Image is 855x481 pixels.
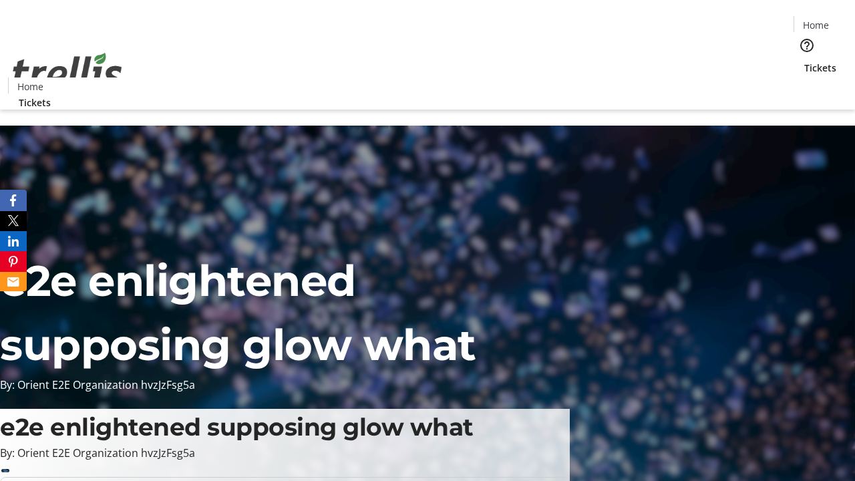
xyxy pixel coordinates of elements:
[794,61,847,75] a: Tickets
[19,96,51,110] span: Tickets
[9,79,51,94] a: Home
[794,18,837,32] a: Home
[17,79,43,94] span: Home
[803,18,829,32] span: Home
[794,75,820,102] button: Cart
[804,61,836,75] span: Tickets
[8,96,61,110] a: Tickets
[8,38,127,105] img: Orient E2E Organization hvzJzFsg5a's Logo
[794,32,820,59] button: Help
